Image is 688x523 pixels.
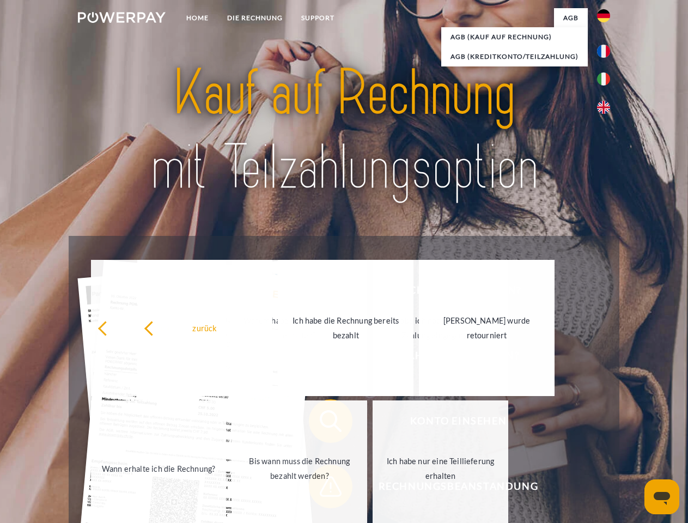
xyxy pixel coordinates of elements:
img: it [597,72,610,86]
div: Ich habe nur eine Teillieferung erhalten [379,454,502,483]
div: [PERSON_NAME] wurde retourniert [425,313,548,343]
a: DIE RECHNUNG [218,8,292,28]
img: logo-powerpay-white.svg [78,12,166,23]
img: en [597,101,610,114]
a: agb [554,8,588,28]
img: fr [597,45,610,58]
div: zurück [144,320,266,335]
div: Bis wann muss die Rechnung bezahlt werden? [238,454,361,483]
a: AGB (Kauf auf Rechnung) [441,27,588,47]
div: Wann erhalte ich die Rechnung? [98,461,220,476]
div: Ich habe die Rechnung bereits bezahlt [284,313,407,343]
iframe: Schaltfläche zum Öffnen des Messaging-Fensters [644,479,679,514]
div: zurück [98,320,220,335]
img: title-powerpay_de.svg [104,52,584,209]
a: Home [177,8,218,28]
img: de [597,9,610,22]
a: SUPPORT [292,8,344,28]
a: AGB (Kreditkonto/Teilzahlung) [441,47,588,66]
